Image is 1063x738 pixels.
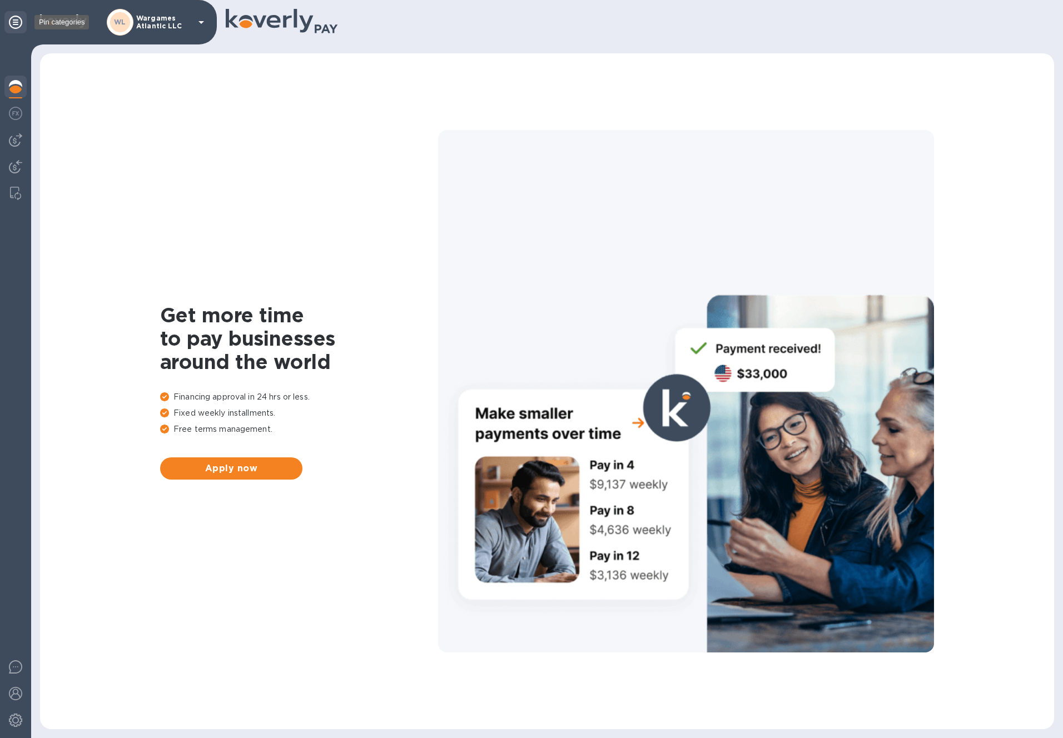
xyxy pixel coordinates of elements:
img: Logo [40,14,87,28]
img: Foreign exchange [9,107,22,120]
h1: Get more time to pay businesses around the world [160,303,438,373]
p: Financing approval in 24 hrs or less. [160,391,438,403]
p: Wargames Atlantic LLC [136,14,192,30]
b: WL [114,18,126,26]
span: Apply now [169,462,294,475]
p: Free terms management. [160,423,438,435]
button: Apply now [160,457,302,480]
p: Fixed weekly installments. [160,407,438,419]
